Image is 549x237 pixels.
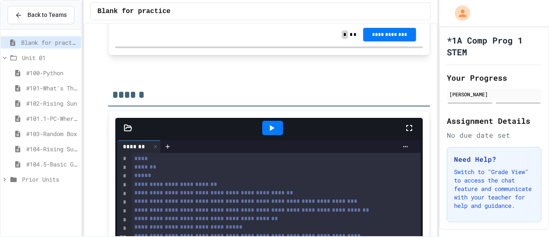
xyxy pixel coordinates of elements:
span: Unit 01 [22,53,78,62]
h1: *1A Comp Prog 1 STEM [447,34,541,58]
span: Blank for practice [21,38,78,47]
h3: Need Help? [454,154,534,164]
span: #102-Rising Sun [26,99,78,108]
span: #100-Python [26,68,78,77]
span: Blank for practice [98,6,171,16]
button: Back to Teams [8,6,74,24]
span: Prior Units [22,175,78,184]
div: My Account [446,3,472,23]
span: Back to Teams [27,11,67,19]
p: Switch to "Grade View" to access the chat feature and communicate with your teacher for help and ... [454,168,534,210]
span: #101.1-PC-Where am I? [26,114,78,123]
h2: Your Progress [447,72,541,84]
div: [PERSON_NAME] [449,90,539,98]
div: No due date set [447,130,541,140]
span: #104-Rising Sun Plus [26,144,78,153]
span: #103-Random Box [26,129,78,138]
span: #101-What's This ?? [26,84,78,93]
span: #104.5-Basic Graphics Review [26,160,78,169]
h2: Assignment Details [447,115,541,127]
